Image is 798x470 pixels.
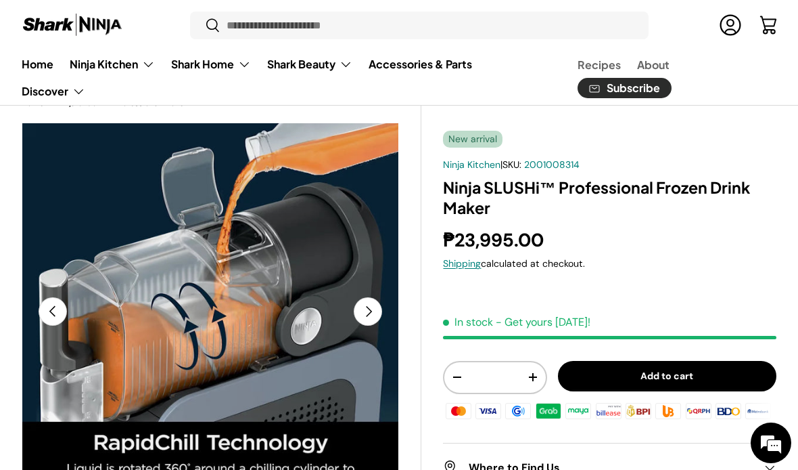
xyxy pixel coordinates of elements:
[443,177,776,218] h1: Ninja SLUSHi™ Professional Frozen Drink Maker
[653,401,683,421] img: ubp
[259,51,360,78] summary: Shark Beauty
[500,158,580,171] span: |
[443,257,776,271] div: calculated at checkout.
[70,76,227,93] div: Chat with us now
[578,51,621,78] a: Recipes
[78,146,187,282] span: We're online!
[743,401,773,421] img: metrobank
[443,158,500,171] a: Ninja Kitchen
[443,228,547,252] strong: ₱23,995.00
[14,78,93,105] summary: Discover
[7,320,258,368] textarea: Type your message and hit 'Enter'
[524,158,580,171] a: 2001008314
[545,51,776,105] nav: Secondary
[163,51,259,78] summary: Shark Home
[22,51,545,105] nav: Primary
[624,401,653,421] img: bpi
[502,158,521,171] span: SKU:
[713,401,743,421] img: bdo
[369,51,472,77] a: Accessories & Parts
[443,257,481,270] a: Shipping
[62,51,163,78] summary: Ninja Kitchen
[563,401,593,421] img: maya
[473,401,503,421] img: visa
[443,315,493,329] span: In stock
[443,131,502,148] span: New arrival
[683,401,713,421] img: qrph
[607,83,660,94] span: Subscribe
[503,401,533,421] img: gcash
[443,401,473,421] img: master
[593,401,623,421] img: billease
[496,315,590,329] p: - Get yours [DATE]!
[637,51,670,78] a: About
[578,78,672,99] a: Subscribe
[222,7,254,39] div: Minimize live chat window
[534,401,563,421] img: grabpay
[22,12,123,39] img: Shark Ninja Philippines
[22,51,53,77] a: Home
[558,361,776,391] button: Add to cart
